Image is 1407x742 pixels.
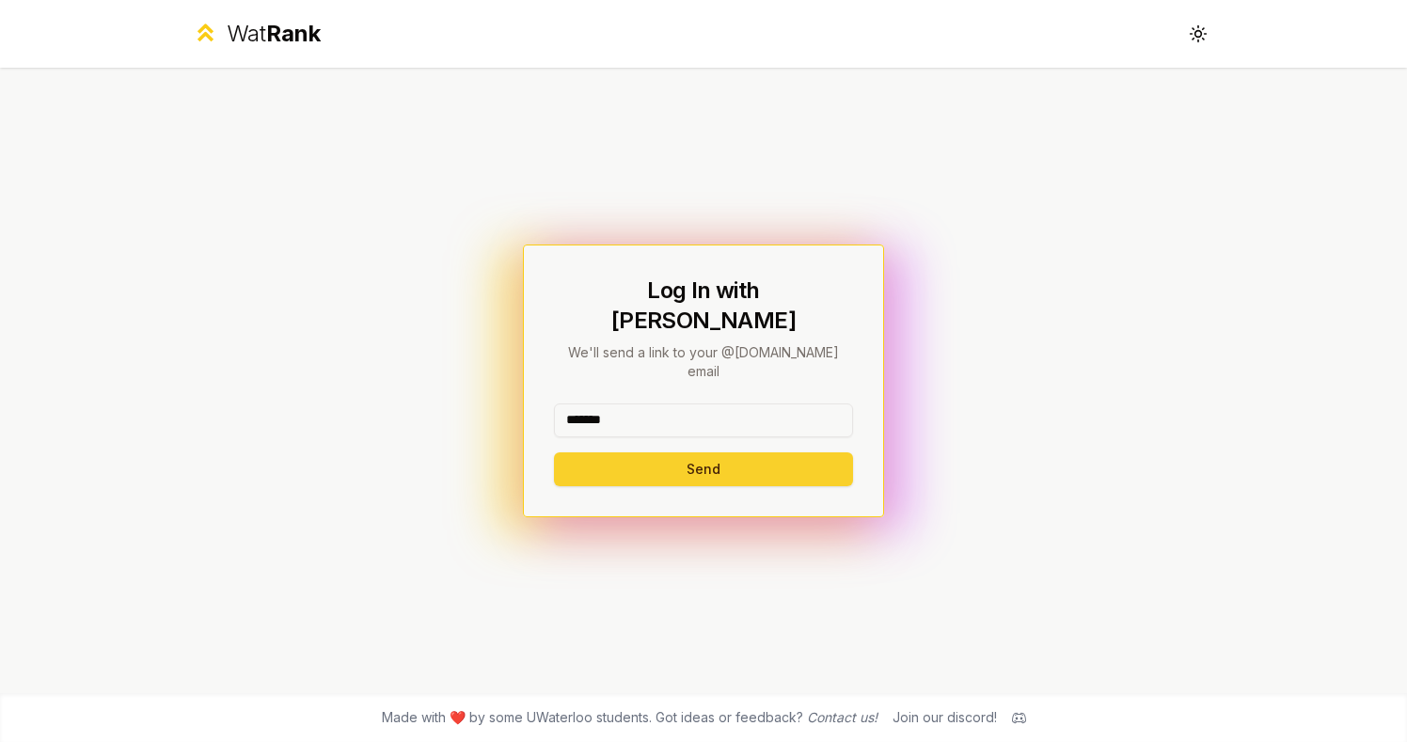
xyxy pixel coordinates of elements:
[554,276,853,336] h1: Log In with [PERSON_NAME]
[227,19,321,49] div: Wat
[893,708,997,727] div: Join our discord!
[807,709,877,725] a: Contact us!
[554,452,853,486] button: Send
[382,708,877,727] span: Made with ❤️ by some UWaterloo students. Got ideas or feedback?
[192,19,321,49] a: WatRank
[554,343,853,381] p: We'll send a link to your @[DOMAIN_NAME] email
[266,20,321,47] span: Rank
